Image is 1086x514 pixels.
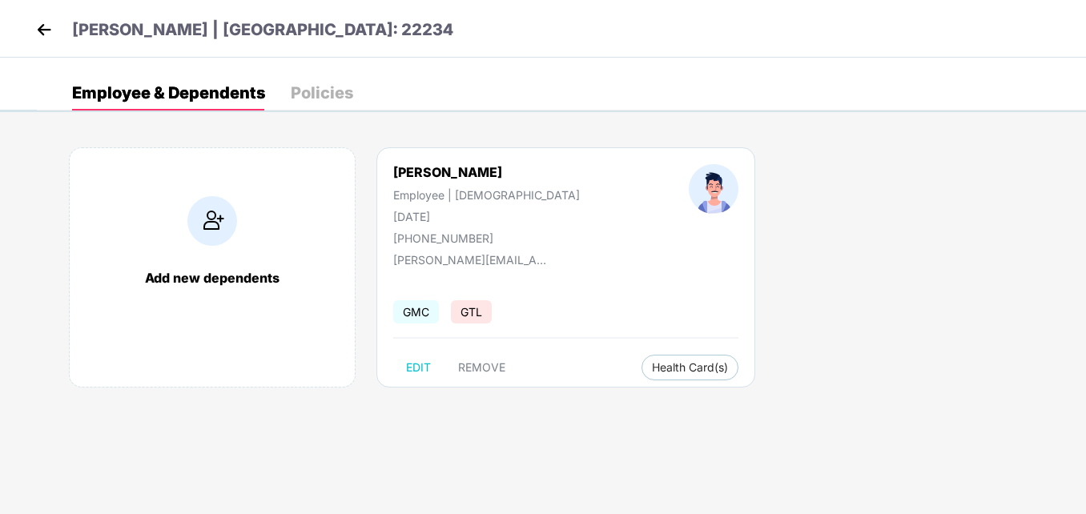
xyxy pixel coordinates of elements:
div: Add new dependents [86,270,339,286]
span: EDIT [406,361,431,374]
span: REMOVE [458,361,505,374]
div: Policies [291,85,353,101]
div: [PHONE_NUMBER] [393,231,580,245]
div: [PERSON_NAME][EMAIL_ADDRESS][PERSON_NAME][PERSON_NAME][DOMAIN_NAME] [393,253,553,267]
div: [PERSON_NAME] [393,164,580,180]
button: EDIT [393,355,444,380]
p: [PERSON_NAME] | [GEOGRAPHIC_DATA]: 22234 [72,18,453,42]
span: GTL [451,300,492,323]
span: GMC [393,300,439,323]
div: Employee | [DEMOGRAPHIC_DATA] [393,188,580,202]
img: addIcon [187,196,237,246]
button: REMOVE [445,355,518,380]
div: [DATE] [393,210,580,223]
span: Health Card(s) [652,363,728,371]
div: Employee & Dependents [72,85,265,101]
img: profileImage [689,164,738,214]
img: back [32,18,56,42]
button: Health Card(s) [642,355,738,380]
